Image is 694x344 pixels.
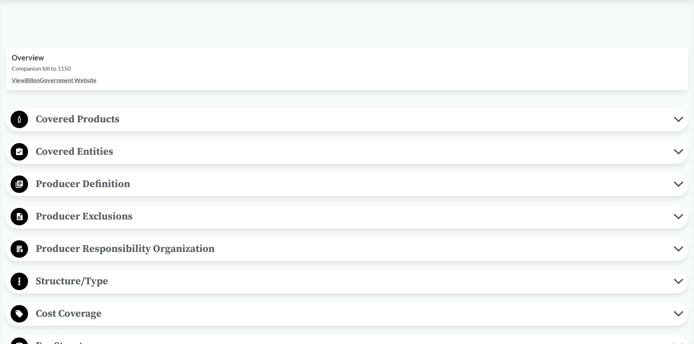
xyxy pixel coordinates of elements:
[28,176,674,192] span: Producer Definition
[28,241,674,257] span: Producer Responsibility Organization
[12,54,682,62] h2: Overview
[8,110,686,129] button: Covered Products
[8,240,686,258] button: Producer Responsibility Organization
[28,111,674,127] span: Covered Products
[8,207,686,226] button: Producer Exclusions
[8,175,686,194] button: Producer Definition
[8,143,686,161] button: Covered Entities
[12,64,682,73] p: Companion bill to 1150
[28,273,674,289] span: Structure/Type
[8,272,686,291] button: Structure/Type
[12,76,97,83] a: ViewBillonGovernment Website
[28,208,674,225] span: Producer Exclusions
[28,143,674,160] span: Covered Entities
[28,305,674,322] span: Cost Coverage
[8,305,686,323] button: Cost Coverage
